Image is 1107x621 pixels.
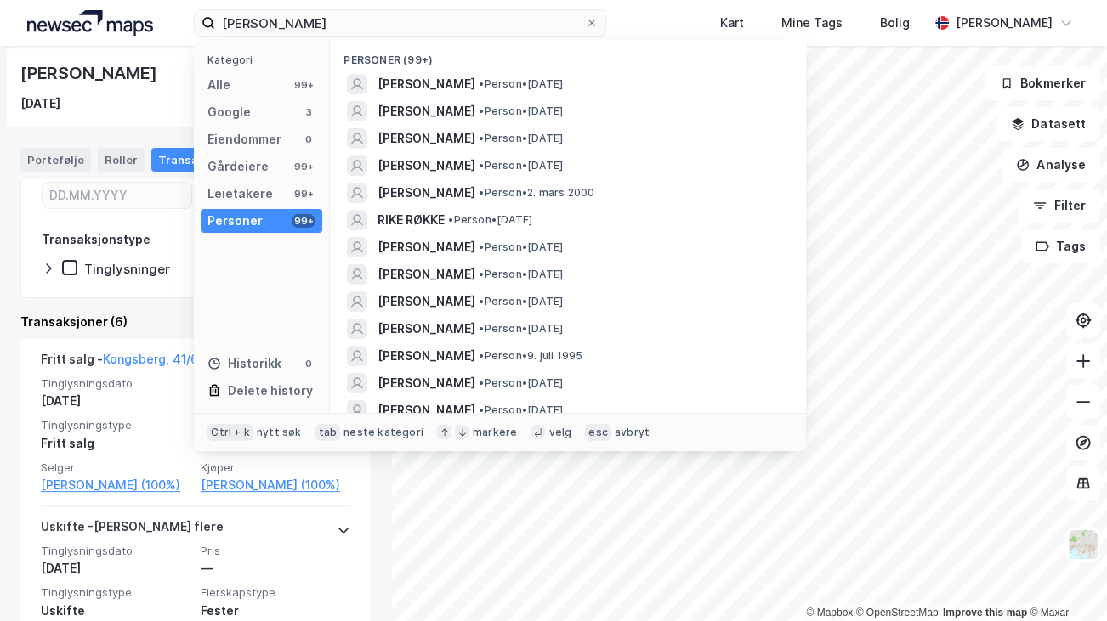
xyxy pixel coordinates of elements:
[292,187,315,200] div: 99+
[479,404,563,417] span: Person • [DATE]
[378,400,475,421] span: [PERSON_NAME]
[448,213,532,227] span: Person • [DATE]
[378,101,475,121] span: [PERSON_NAME]
[292,78,315,92] div: 99+
[479,295,563,308] span: Person • [DATE]
[98,148,145,172] div: Roller
[479,132,563,145] span: Person • [DATE]
[207,102,251,122] div: Google
[985,66,1100,100] button: Bokmerker
[548,426,571,439] div: velg
[720,13,744,33] div: Kart
[292,160,315,173] div: 99+
[41,376,190,391] span: Tinglysningsdato
[41,349,206,376] div: Fritt salg -
[1067,528,1099,561] img: Z
[479,159,484,172] span: •
[378,183,475,203] span: [PERSON_NAME]
[103,352,206,366] a: Kongsberg, 41/67
[943,607,1027,618] a: Improve this map
[228,381,313,401] div: Delete history
[207,129,281,150] div: Eiendommer
[84,261,170,277] div: Tinglysninger
[378,264,475,285] span: [PERSON_NAME]
[41,517,224,544] div: Uskifte - [PERSON_NAME] flere
[201,544,350,558] span: Pris
[378,155,475,176] span: [PERSON_NAME]
[302,105,315,119] div: 3
[1021,229,1100,263] button: Tags
[201,585,350,600] span: Eierskapstype
[207,211,263,231] div: Personer
[378,291,475,312] span: [PERSON_NAME]
[479,240,484,253] span: •
[41,433,190,454] div: Fritt salg
[20,312,371,332] div: Transaksjoner (6)
[41,391,190,411] div: [DATE]
[479,322,563,336] span: Person • [DATE]
[806,607,853,618] a: Mapbox
[41,460,190,475] span: Selger
[302,133,315,146] div: 0
[343,426,423,439] div: neste kategori
[207,156,269,177] div: Gårdeiere
[615,426,650,439] div: avbryt
[207,75,230,95] div: Alle
[479,240,563,254] span: Person • [DATE]
[996,107,1100,141] button: Datasett
[41,418,190,432] span: Tinglysningstype
[956,13,1053,33] div: [PERSON_NAME]
[41,475,190,495] a: [PERSON_NAME] (100%)
[1022,539,1107,621] div: Kontrollprogram for chat
[479,159,563,172] span: Person • [DATE]
[207,424,253,441] div: Ctrl + k
[479,268,563,281] span: Person • [DATE]
[292,214,315,228] div: 99+
[151,148,268,172] div: Transaksjoner
[201,601,350,621] div: Fester
[479,376,484,389] span: •
[20,148,91,172] div: Portefølje
[1019,189,1100,223] button: Filter
[215,10,585,36] input: Søk på adresse, matrikkel, gårdeiere, leietakere eller personer
[302,357,315,370] div: 0
[41,601,190,621] div: Uskifte
[1002,148,1100,182] button: Analyse
[479,186,594,200] span: Person • 2. mars 2000
[41,585,190,600] span: Tinglysningstype
[378,237,475,257] span: [PERSON_NAME]
[479,349,582,363] span: Person • 9. juli 1995
[378,128,475,149] span: [PERSON_NAME]
[378,373,475,393] span: [PERSON_NAME]
[207,353,281,374] div: Historikk
[42,229,150,250] div: Transaksjonstype
[378,74,475,94] span: [PERSON_NAME]
[479,349,484,362] span: •
[41,544,190,558] span: Tinglysningsdato
[1022,539,1107,621] iframe: Chat Widget
[479,404,484,416] span: •
[43,183,191,208] input: DD.MM.YYYY
[479,295,484,308] span: •
[330,40,806,71] div: Personer (99+)
[479,77,563,91] span: Person • [DATE]
[856,607,939,618] a: OpenStreetMap
[479,132,484,144] span: •
[201,558,350,579] div: —
[27,10,153,36] img: logo.a4113a55bc3d86da70a041830d287a7e.svg
[479,268,484,280] span: •
[207,54,322,66] div: Kategori
[479,104,484,117] span: •
[880,13,910,33] div: Bolig
[378,346,475,366] span: [PERSON_NAME]
[378,319,475,339] span: [PERSON_NAME]
[20,93,60,114] div: [DATE]
[207,183,273,204] div: Leietakere
[20,59,160,87] div: [PERSON_NAME]
[448,213,453,226] span: •
[781,13,843,33] div: Mine Tags
[257,426,302,439] div: nytt søk
[479,322,484,335] span: •
[201,460,350,475] span: Kjøper
[201,475,350,495] a: [PERSON_NAME] (100%)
